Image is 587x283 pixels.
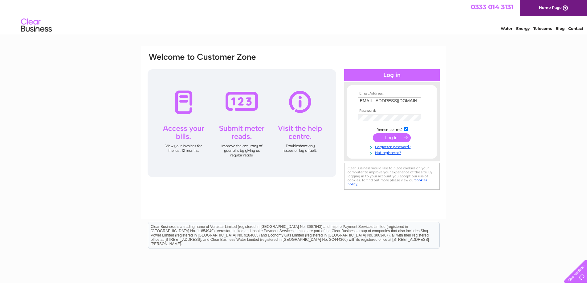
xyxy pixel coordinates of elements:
[358,149,428,155] a: Not registered?
[471,3,513,11] a: 0333 014 3131
[358,144,428,149] a: Forgotten password?
[568,26,583,31] a: Contact
[501,26,512,31] a: Water
[516,26,530,31] a: Energy
[373,133,411,142] input: Submit
[356,109,428,113] th: Password:
[356,126,428,132] td: Remember me?
[533,26,552,31] a: Telecoms
[21,16,52,35] img: logo.png
[344,163,440,190] div: Clear Business would like to place cookies on your computer to improve your experience of the sit...
[348,178,427,186] a: cookies policy
[148,3,439,30] div: Clear Business is a trading name of Verastar Limited (registered in [GEOGRAPHIC_DATA] No. 3667643...
[556,26,565,31] a: Blog
[356,91,428,96] th: Email Address:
